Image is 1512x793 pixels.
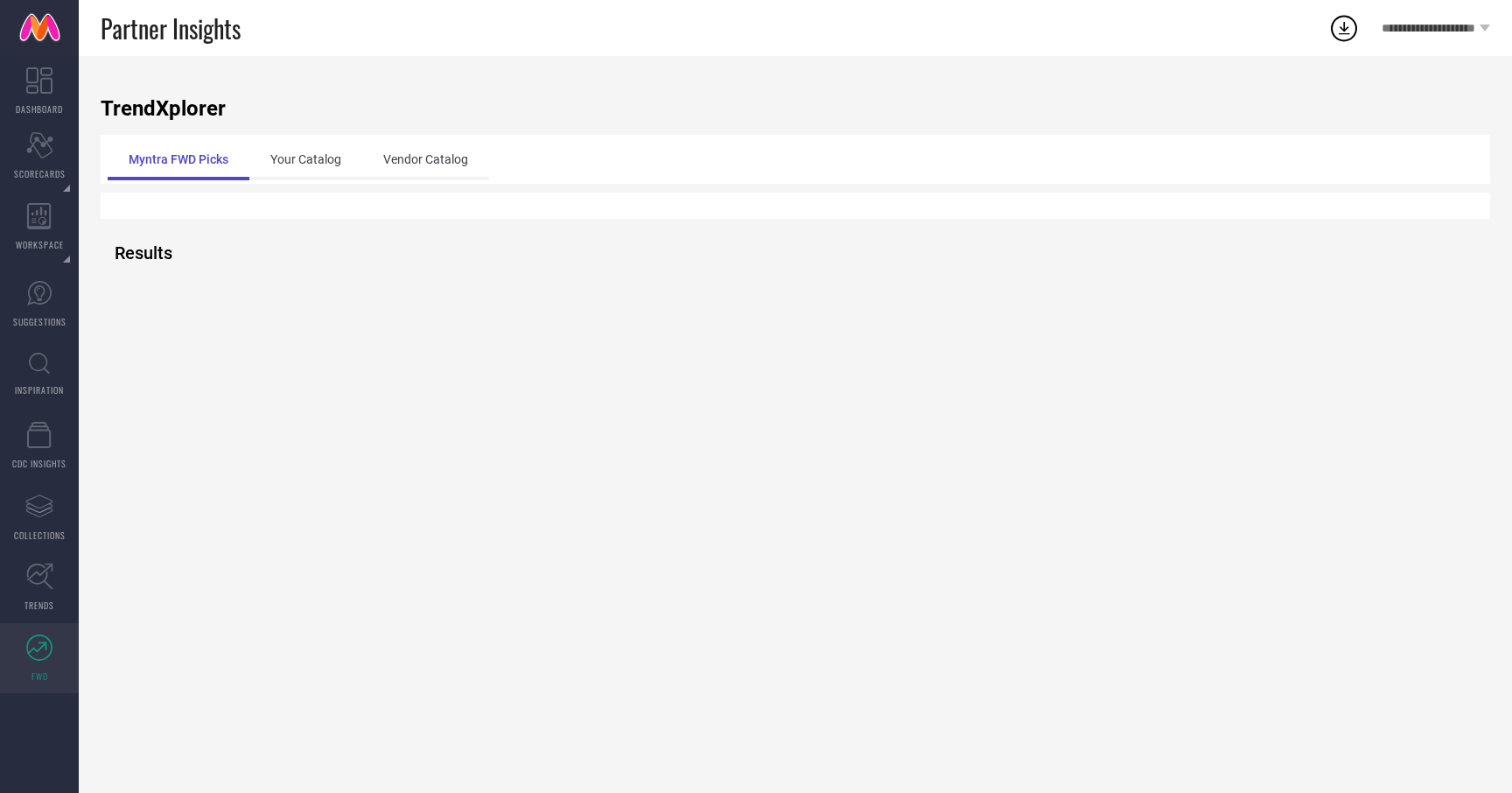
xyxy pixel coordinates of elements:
[24,599,54,612] span: TRENDS
[15,383,64,396] span: INSPIRATION
[14,529,66,542] span: COLLECTIONS
[14,167,66,180] span: SCORECARDS
[115,242,157,263] h2: Results
[16,102,63,116] span: DASHBOARD
[13,315,66,328] span: SUGGESTIONS
[101,11,241,46] span: Partner Insights
[12,457,66,470] span: CDC INSIGHTS
[101,96,1490,121] h1: TrendXplorer
[1328,12,1360,44] div: Open download list
[31,670,48,683] span: FWD
[16,238,64,251] span: WORKSPACE
[108,138,249,180] div: Myntra FWD Picks
[362,138,489,180] div: Vendor Catalog
[249,138,362,180] div: Your Catalog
